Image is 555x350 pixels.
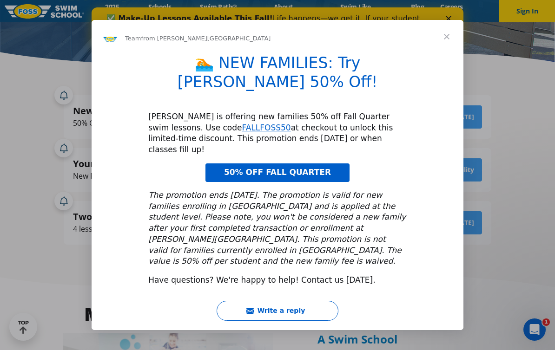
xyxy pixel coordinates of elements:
[430,20,463,53] span: Close
[103,31,118,46] img: Profile image for Team
[205,163,350,182] a: 50% OFF FALL QUARTER
[242,123,291,132] a: FALLFOSS50
[224,168,331,177] span: 50% OFF FALL QUARTER
[217,301,338,321] button: Write a reply
[148,54,407,97] h1: 🏊 NEW FAMILIES: Try [PERSON_NAME] 50% Off!
[125,35,141,42] span: Team
[141,35,271,42] span: from [PERSON_NAME][GEOGRAPHIC_DATA]
[15,6,342,44] div: Life happens—we get it. If your student has to miss a lesson this Fall Quarter, you can reschedul...
[15,6,181,15] b: ✅ Make-Up Lessons Available This Fall!
[148,190,406,266] i: The promotion ends [DATE]. The promotion is valid for new families enrolling in [GEOGRAPHIC_DATA]...
[148,111,407,156] div: [PERSON_NAME] is offering new families 50% off Fall Quarter swim lessons. Use code at checkout to...
[148,275,407,286] div: Have questions? We're happy to help! Contact us [DATE].
[354,8,363,14] div: Close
